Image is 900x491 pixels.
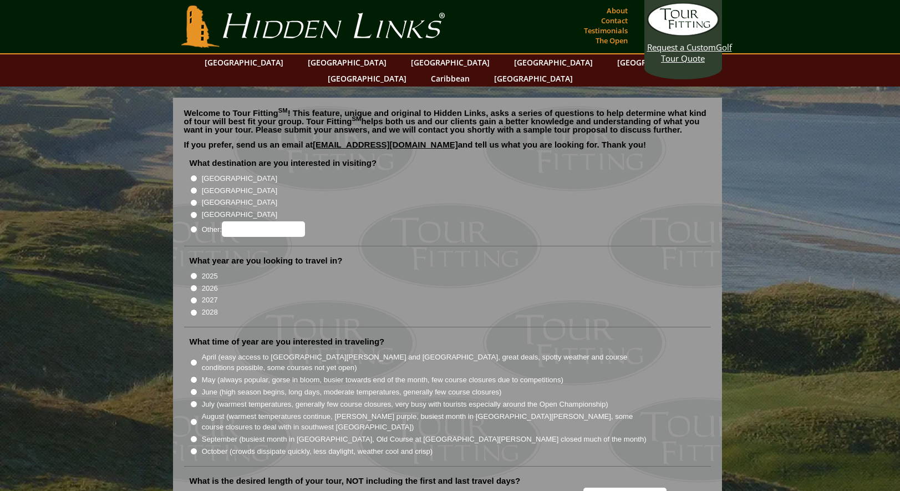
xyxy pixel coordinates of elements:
[202,434,647,445] label: September (busiest month in [GEOGRAPHIC_DATA], Old Course at [GEOGRAPHIC_DATA][PERSON_NAME] close...
[202,295,218,306] label: 2027
[647,42,716,53] span: Request a Custom
[222,221,305,237] input: Other:
[313,140,458,149] a: [EMAIL_ADDRESS][DOMAIN_NAME]
[202,352,648,373] label: April (easy access to [GEOGRAPHIC_DATA][PERSON_NAME] and [GEOGRAPHIC_DATA], great deals, spotty w...
[425,70,475,87] a: Caribbean
[190,475,521,487] label: What is the desired length of your tour, NOT including the first and last travel days?
[604,3,630,18] a: About
[405,54,495,70] a: [GEOGRAPHIC_DATA]
[647,3,719,64] a: Request a CustomGolf Tour Quote
[184,109,711,134] p: Welcome to Tour Fitting ! This feature, unique and original to Hidden Links, asks a series of que...
[581,23,630,38] a: Testimonials
[202,185,277,196] label: [GEOGRAPHIC_DATA]
[322,70,412,87] a: [GEOGRAPHIC_DATA]
[202,221,305,237] label: Other:
[593,33,630,48] a: The Open
[202,387,502,398] label: June (high season begins, long days, moderate temperatures, generally few course closures)
[190,255,343,266] label: What year are you looking to travel in?
[202,307,218,318] label: 2028
[202,271,218,282] label: 2025
[302,54,392,70] a: [GEOGRAPHIC_DATA]
[202,399,608,410] label: July (warmest temperatures, generally few course closures, very busy with tourists especially aro...
[612,54,701,70] a: [GEOGRAPHIC_DATA]
[190,336,385,347] label: What time of year are you interested in traveling?
[202,411,648,433] label: August (warmest temperatures continue, [PERSON_NAME] purple, busiest month in [GEOGRAPHIC_DATA][P...
[184,140,711,157] p: If you prefer, send us an email at and tell us what you are looking for. Thank you!
[598,13,630,28] a: Contact
[202,173,277,184] label: [GEOGRAPHIC_DATA]
[199,54,289,70] a: [GEOGRAPHIC_DATA]
[509,54,598,70] a: [GEOGRAPHIC_DATA]
[202,446,433,457] label: October (crowds dissipate quickly, less daylight, weather cool and crisp)
[352,115,362,122] sup: SM
[489,70,578,87] a: [GEOGRAPHIC_DATA]
[202,197,277,208] label: [GEOGRAPHIC_DATA]
[202,374,563,386] label: May (always popular, gorse in bloom, busier towards end of the month, few course closures due to ...
[190,158,377,169] label: What destination are you interested in visiting?
[278,107,288,114] sup: SM
[202,283,218,294] label: 2026
[202,209,277,220] label: [GEOGRAPHIC_DATA]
